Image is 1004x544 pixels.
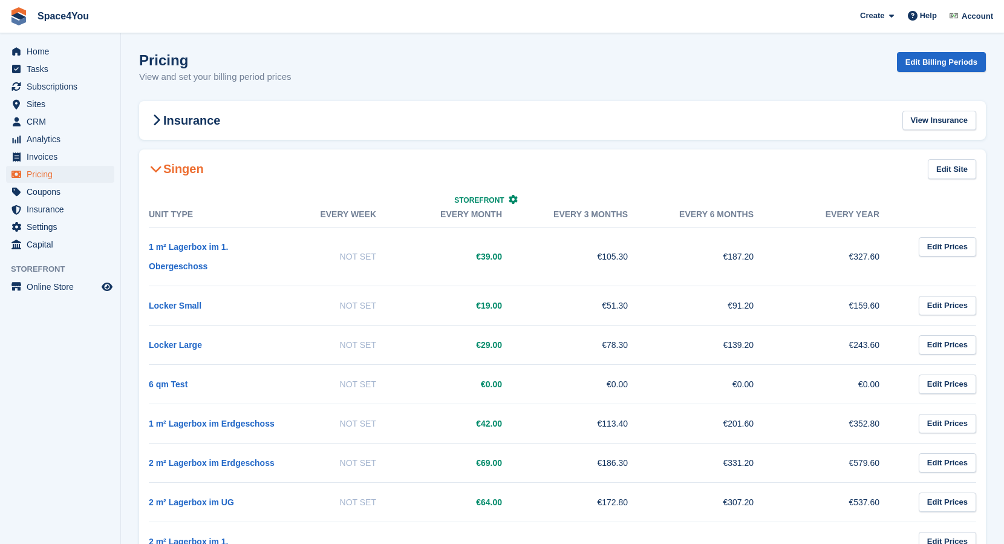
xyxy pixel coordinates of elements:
td: €172.80 [526,482,652,522]
a: 2 m² Lagerbox im Erdgeschoss [149,458,275,468]
span: Online Store [27,278,99,295]
td: €29.00 [400,325,526,364]
td: €0.00 [652,364,778,404]
a: 1 m² Lagerbox im 1. Obergeschoss [149,242,228,271]
td: €91.20 [652,286,778,325]
th: Every 3 months [526,202,652,228]
td: €0.00 [400,364,526,404]
td: €201.60 [652,404,778,443]
a: Edit Site [928,159,976,179]
span: Subscriptions [27,78,99,95]
td: Not Set [275,404,400,443]
td: €113.40 [526,404,652,443]
a: Edit Prices [919,296,976,316]
span: Invoices [27,148,99,165]
span: Tasks [27,61,99,77]
img: Finn-Kristof Kausch [948,10,960,22]
td: €352.80 [778,404,904,443]
span: CRM [27,113,99,130]
td: €307.20 [652,482,778,522]
td: €105.30 [526,227,652,286]
h1: Pricing [139,52,292,68]
span: Insurance [27,201,99,218]
th: Every month [400,202,526,228]
a: 6 qm Test [149,379,187,389]
span: Coupons [27,183,99,200]
td: Not Set [275,286,400,325]
a: menu [6,218,114,235]
td: €19.00 [400,286,526,325]
a: menu [6,43,114,60]
th: Unit Type [149,202,275,228]
span: Capital [27,236,99,253]
a: menu [6,166,114,183]
td: €187.20 [652,227,778,286]
a: menu [6,131,114,148]
td: €243.60 [778,325,904,364]
td: €78.30 [526,325,652,364]
span: Sites [27,96,99,113]
td: €51.30 [526,286,652,325]
a: Edit Billing Periods [897,52,986,72]
a: Edit Prices [919,493,976,513]
td: €327.60 [778,227,904,286]
img: stora-icon-8386f47178a22dfd0bd8f6a31ec36ba5ce8667c1dd55bd0f319d3a0aa187defe.svg [10,7,28,25]
td: €537.60 [778,482,904,522]
span: Storefront [454,196,504,205]
span: Home [27,43,99,60]
a: Preview store [100,280,114,294]
a: menu [6,61,114,77]
span: Settings [27,218,99,235]
span: Help [920,10,937,22]
span: Storefront [11,263,120,275]
a: View Insurance [902,111,976,131]
a: menu [6,96,114,113]
span: Pricing [27,166,99,183]
a: Space4You [33,6,94,26]
td: €139.20 [652,325,778,364]
a: menu [6,113,114,130]
td: Not Set [275,364,400,404]
a: 1 m² Lagerbox im Erdgeschoss [149,419,275,428]
h2: Insurance [149,113,220,128]
td: €0.00 [778,364,904,404]
a: Locker Large [149,340,202,350]
th: Every week [275,202,400,228]
th: Every year [778,202,904,228]
td: €69.00 [400,443,526,482]
a: 2 m² Lagerbox im UG [149,497,234,507]
td: €39.00 [400,227,526,286]
a: Edit Prices [919,237,976,257]
td: €0.00 [526,364,652,404]
a: Edit Prices [919,375,976,395]
a: menu [6,236,114,253]
td: €579.60 [778,443,904,482]
td: Not Set [275,325,400,364]
td: Not Set [275,227,400,286]
a: Edit Prices [919,453,976,473]
td: €64.00 [400,482,526,522]
td: Not Set [275,482,400,522]
a: menu [6,78,114,95]
a: menu [6,183,114,200]
td: €186.30 [526,443,652,482]
a: Edit Prices [919,414,976,434]
th: Every 6 months [652,202,778,228]
h2: Singen [149,162,204,176]
td: €159.60 [778,286,904,325]
a: Edit Prices [919,335,976,355]
a: Locker Small [149,301,201,310]
td: Not Set [275,443,400,482]
a: menu [6,148,114,165]
a: menu [6,278,114,295]
p: View and set your billing period prices [139,70,292,84]
td: €42.00 [400,404,526,443]
span: Analytics [27,131,99,148]
td: €331.20 [652,443,778,482]
a: Storefront [454,196,518,205]
span: Account [962,10,993,22]
span: Create [860,10,884,22]
a: menu [6,201,114,218]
